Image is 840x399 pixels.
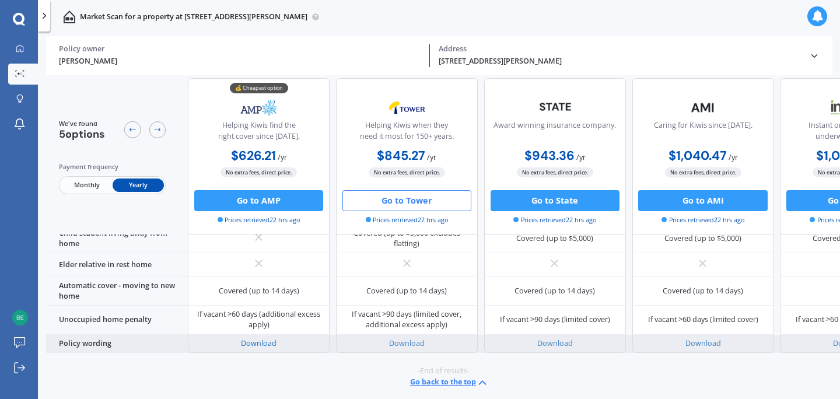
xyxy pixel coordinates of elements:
span: Prices retrieved 22 hrs ago [661,215,744,225]
span: No extra fees, direct price. [369,167,445,177]
b: $845.27 [377,148,425,164]
img: State-text-1.webp [520,94,590,118]
span: -End of results- [418,366,469,376]
div: Award winning insurance company. [494,120,616,146]
div: Covered (up to 14 days) [514,286,595,296]
span: No extra fees, direct price. [665,167,741,177]
span: Prices retrieved 22 hrs ago [366,215,449,225]
div: Unoccupied home penalty [46,306,188,335]
div: If vacant >90 days (limited cover, additional excess apply) [344,309,470,330]
div: If vacant >90 days (limited cover) [500,314,610,325]
div: If vacant >60 days (additional excess apply) [196,309,322,330]
a: Download [537,338,573,348]
img: Tower.webp [372,94,442,120]
div: If vacant >60 days (limited cover) [648,314,758,325]
span: Prices retrieved 22 hrs ago [513,215,596,225]
div: Address [439,44,801,54]
div: Covered (up to $5,000) [516,233,593,244]
img: AMP.webp [224,94,293,120]
div: Helping Kiwis find the right cover since [DATE]. [197,120,321,146]
div: Policy owner [59,44,421,54]
div: Covered (up to 14 days) [219,286,299,296]
div: Automatic cover - moving to new home [46,277,188,306]
button: Go to Tower [342,190,471,211]
a: Download [389,338,425,348]
b: $1,040.47 [668,148,727,164]
div: [STREET_ADDRESS][PERSON_NAME] [439,56,801,67]
span: We've found [59,118,105,128]
a: Download [685,338,721,348]
div: Child student living away from home [46,225,188,254]
button: Go to State [491,190,619,211]
img: home-and-contents.b802091223b8502ef2dd.svg [63,10,76,23]
span: Monthly [61,178,112,191]
b: $943.36 [524,148,575,164]
button: Go back to the top [410,376,489,389]
span: / yr [427,152,436,162]
span: Prices retrieved 22 hrs ago [218,215,300,225]
span: No extra fees, direct price. [220,167,297,177]
a: Download [241,338,276,348]
span: / yr [576,152,586,162]
div: Covered (up to 14 days) [663,286,743,296]
div: Covered (up to 14 days) [366,286,447,296]
span: No extra fees, direct price. [517,167,593,177]
div: Elder relative in rest home [46,253,188,276]
div: Helping Kiwis when they need it most for 150+ years. [345,120,468,146]
img: 5c9bebc65cb96f91007bbf9a1fbe640d [12,310,28,325]
div: Covered (up to $5,000) [664,233,741,244]
div: Policy wording [46,335,188,353]
button: Go to AMP [194,190,323,211]
span: 5 options [59,127,105,141]
span: Yearly [113,178,164,191]
span: / yr [278,152,287,162]
button: Go to AMI [638,190,767,211]
div: 💰 Cheapest option [230,83,288,93]
div: Payment frequency [59,161,166,171]
p: Market Scan for a property at [STREET_ADDRESS][PERSON_NAME] [80,12,307,22]
img: AMI-text-1.webp [668,94,738,120]
b: $626.21 [231,148,276,164]
span: / yr [729,152,738,162]
div: Caring for Kiwis since [DATE]. [654,120,752,146]
div: [PERSON_NAME] [59,56,421,67]
div: Covered (up to $5,000 excludes flatting) [344,228,470,249]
